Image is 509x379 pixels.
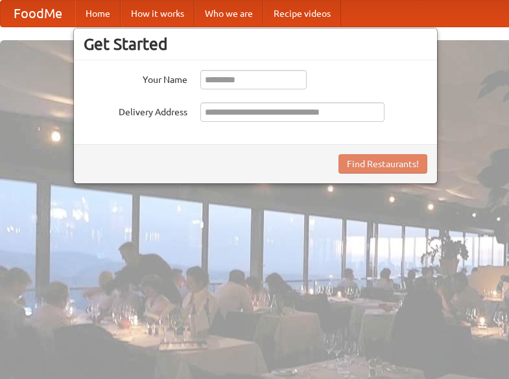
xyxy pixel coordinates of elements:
[84,70,187,86] label: Your Name
[75,1,121,27] a: Home
[263,1,341,27] a: Recipe videos
[84,34,427,54] h3: Get Started
[1,1,75,27] a: FoodMe
[121,1,195,27] a: How it works
[84,102,187,119] label: Delivery Address
[195,1,263,27] a: Who we are
[338,154,427,174] button: Find Restaurants!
